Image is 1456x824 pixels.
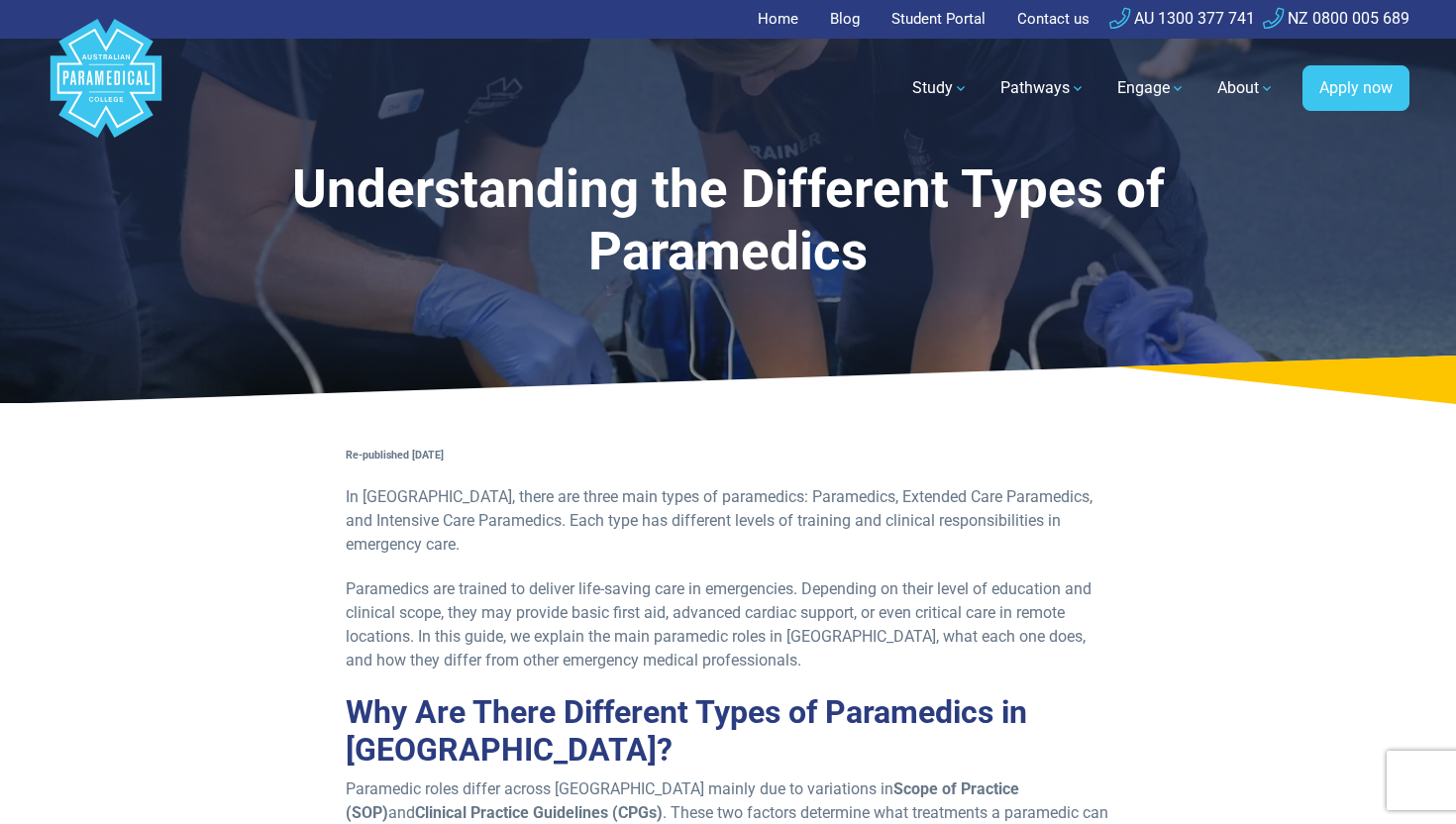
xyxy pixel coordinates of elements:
[346,577,1110,672] p: Paramedics are trained to deliver life-saving care in emergencies. Depending on their level of ed...
[1205,60,1287,116] a: About
[346,449,444,462] strong: Re-published [DATE]
[1109,9,1255,28] a: AU 1300 377 741
[1105,60,1197,116] a: Engage
[415,803,663,822] strong: Clinical Practice Guidelines (CPGs)
[217,158,1239,284] h1: Understanding the Different Types of Paramedics
[900,60,981,116] a: Study
[346,779,1019,822] strong: Scope of Practice (SOP)
[47,39,165,139] a: Australian Paramedical College
[346,485,1110,557] p: In [GEOGRAPHIC_DATA], there are three main types of paramedics: Paramedics, Extended Care Paramed...
[988,60,1097,116] a: Pathways
[1263,9,1409,28] a: NZ 0800 005 689
[1302,65,1409,111] a: Apply now
[346,693,1110,770] h2: Why Are There Different Types of Paramedics in [GEOGRAPHIC_DATA]?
